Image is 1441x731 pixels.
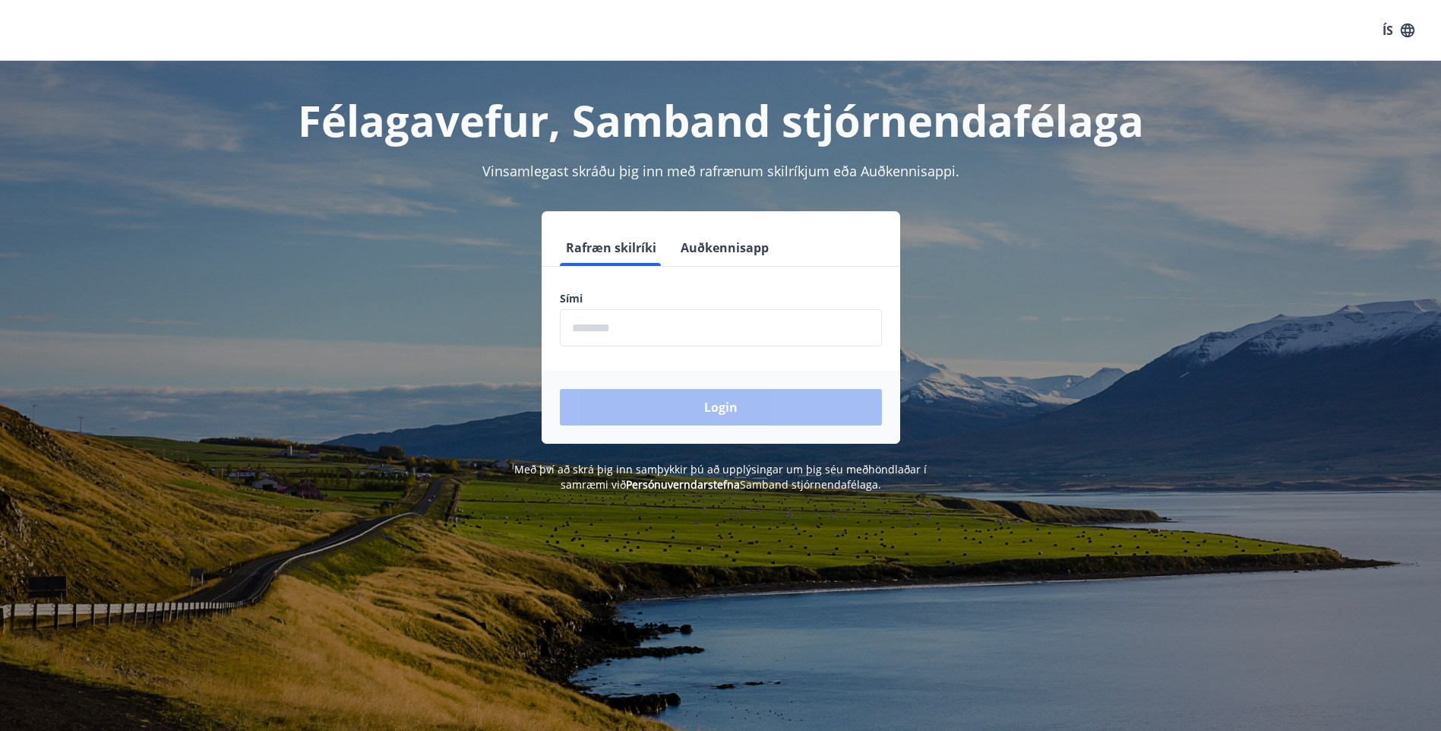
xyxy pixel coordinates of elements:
a: Persónuverndarstefna [626,477,740,492]
button: Rafræn skilríki [560,229,662,266]
h1: Félagavefur, Samband stjórnendafélaga [192,91,1250,149]
span: Með því að skrá þig inn samþykkir þú að upplýsingar um þig séu meðhöndlaðar í samræmi við Samband... [514,462,927,492]
button: Auðkennisapp [675,229,775,266]
label: Sími [560,291,882,306]
span: Vinsamlegast skráðu þig inn með rafrænum skilríkjum eða Auðkennisappi. [482,162,959,180]
button: ÍS [1374,17,1423,44]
